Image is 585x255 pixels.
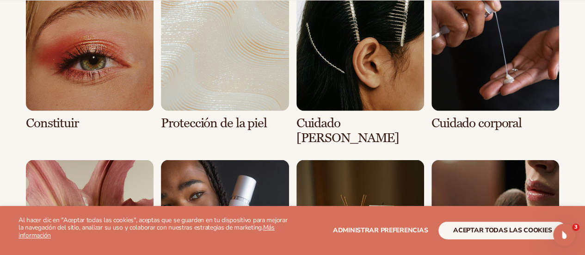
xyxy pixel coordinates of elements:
button: Administrar preferencias [333,222,428,239]
font: aceptar todas las cookies [453,226,552,235]
font: 3 [574,224,578,230]
font: Administrar preferencias [333,226,428,235]
font: Al hacer clic en "Aceptar todas las cookies", aceptas que se guarden en tu dispositivo para mejor... [18,216,287,232]
iframe: Chat en vivo de Intercom [553,224,575,246]
button: aceptar todas las cookies [438,222,567,239]
a: Más información [18,223,275,240]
